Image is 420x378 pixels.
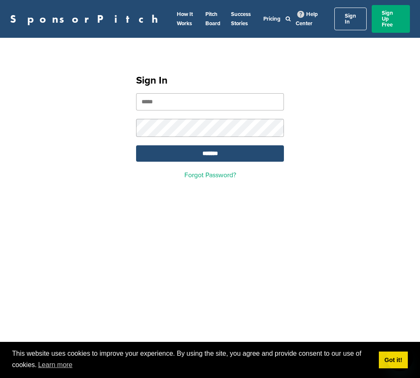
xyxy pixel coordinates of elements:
[231,11,251,27] a: Success Stories
[334,8,367,30] a: Sign In
[136,73,284,88] h1: Sign In
[184,171,236,179] a: Forgot Password?
[37,359,74,371] a: learn more about cookies
[263,16,281,22] a: Pricing
[205,11,220,27] a: Pitch Board
[296,9,318,29] a: Help Center
[10,13,163,24] a: SponsorPitch
[12,349,372,371] span: This website uses cookies to improve your experience. By using the site, you agree and provide co...
[379,352,408,368] a: dismiss cookie message
[177,11,193,27] a: How It Works
[386,344,413,371] iframe: Button to launch messaging window
[372,5,410,33] a: Sign Up Free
